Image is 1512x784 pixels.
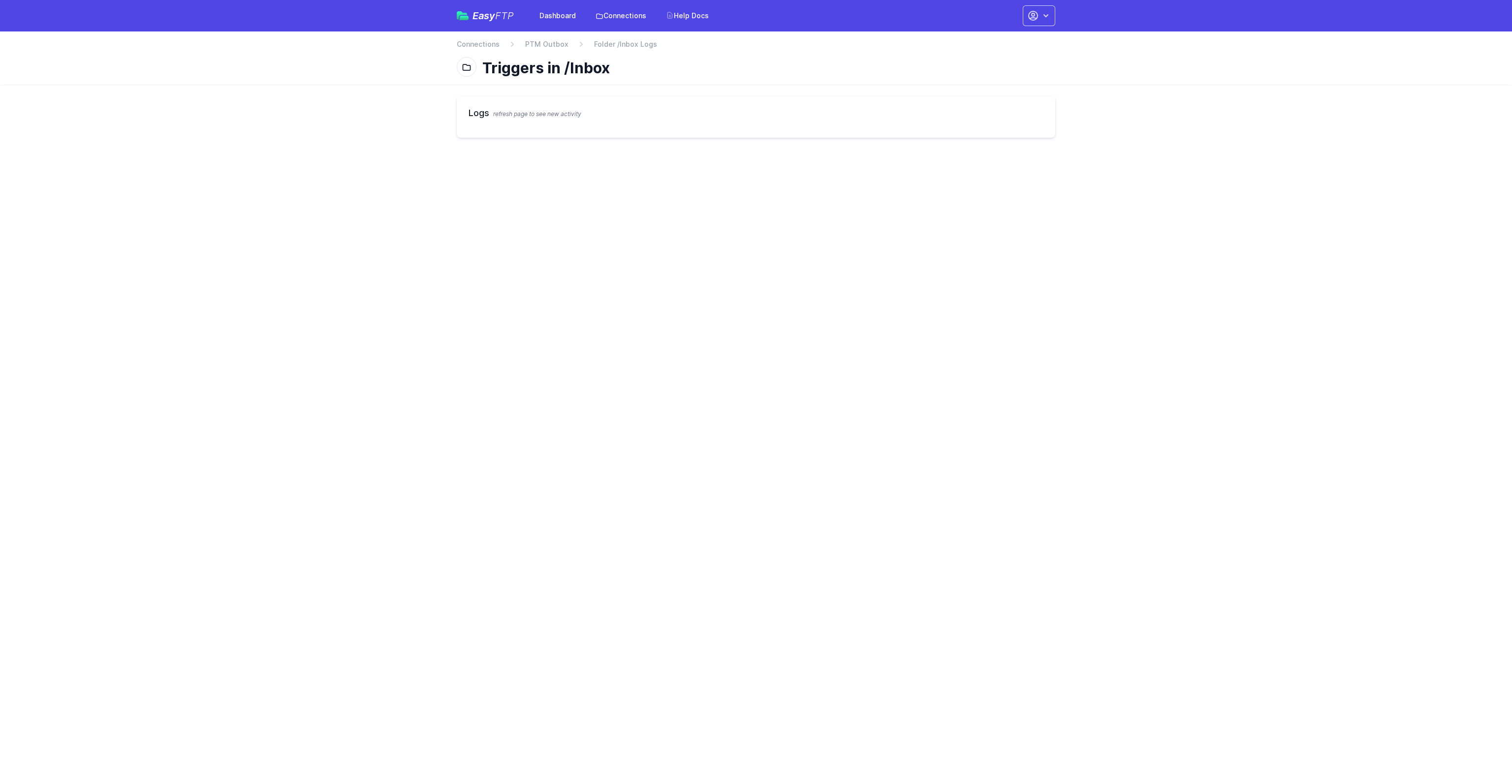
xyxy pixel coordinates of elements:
img: easyftp_logo.png [457,11,469,20]
a: Connections [457,39,500,49]
h2: Logs [469,106,1043,120]
a: Dashboard [534,7,582,25]
a: PTM Outbox [525,39,568,49]
nav: Breadcrumb [457,39,1055,55]
span: Easy [472,11,514,21]
span: refresh page to see new activity [493,110,581,118]
span: FTP [495,10,514,22]
a: EasyFTP [457,11,514,21]
a: Help Docs [660,7,715,25]
span: Folder /Inbox Logs [594,39,657,49]
a: Connections [590,7,652,25]
h1: Triggers in /Inbox [482,59,1047,77]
